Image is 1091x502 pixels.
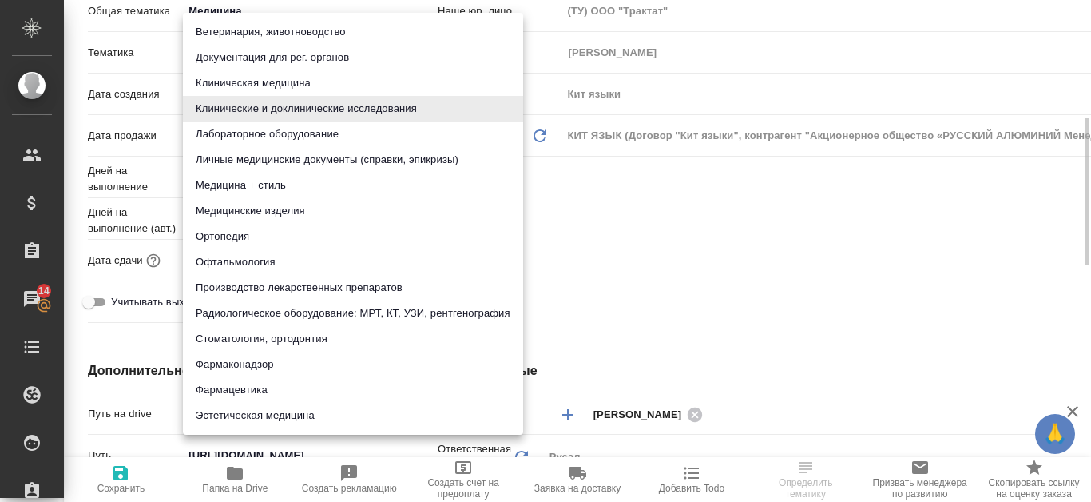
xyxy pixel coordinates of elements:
[183,96,523,122] li: Клинические и доклинические исследования
[183,198,523,224] li: Медицинские изделия
[183,19,523,45] li: Ветеринария, животноводство
[183,147,523,173] li: Личные медицинские документы (справки, эпикризы)
[183,70,523,96] li: Клиническая медицина
[183,45,523,70] li: Документация для рег. органов
[183,173,523,198] li: Медицина + стиль
[183,326,523,352] li: Стоматология, ортодонтия
[183,122,523,147] li: Лабораторное оборудование
[183,352,523,377] li: Фармаконадзор
[183,301,523,326] li: Радиологическое оборудование: МРТ, КТ, УЗИ, рентгенография
[183,275,523,301] li: Производство лекарственных препаратов
[183,249,523,275] li: Офтальмология
[183,377,523,403] li: Фармацевтика
[183,224,523,249] li: Ортопедия
[183,403,523,428] li: Эстетическая медицина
